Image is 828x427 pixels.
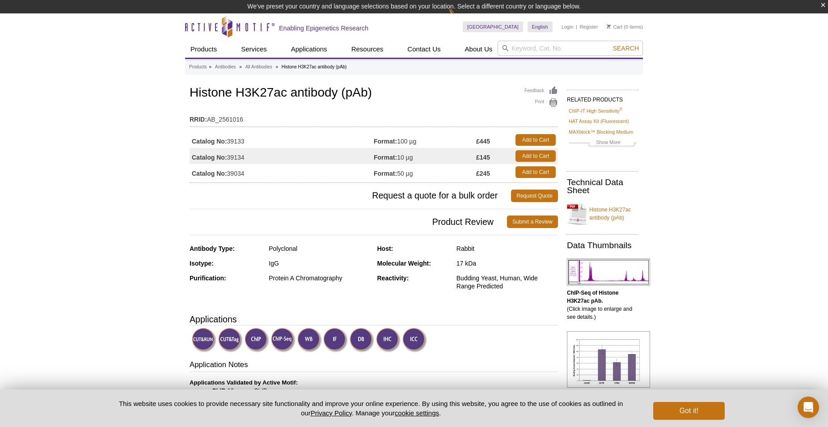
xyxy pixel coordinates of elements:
[567,290,618,304] b: ChIP-Seq of Histone H3K27ac pAb.
[567,89,638,106] h2: RELATED PRODUCTS
[377,245,393,252] strong: Host:
[190,190,511,202] span: Request a quote for a bulk order
[269,274,370,282] div: Protein A Chromatography
[190,379,298,386] b: Applications Validated by Active Motif:
[190,260,214,267] strong: Isotype:
[374,169,397,178] strong: Format:
[236,41,272,58] a: Services
[613,45,639,52] span: Search
[607,24,622,30] a: Cart
[610,44,642,52] button: Search
[245,328,269,352] img: ChIP Validated
[190,86,558,101] h1: Histone H3K27ac antibody (pAb)
[271,328,296,352] img: ChIP-Seq Validated
[476,137,490,145] strong: £445
[515,134,556,146] a: Add to Cart
[185,41,222,58] a: Products
[311,409,352,417] a: Privacy Policy
[567,258,650,286] img: Histone H3K27ac antibody (pAb) tested by ChIP-Seq.
[511,190,558,202] a: Request Quote
[282,64,347,69] li: Histone H3K27ac antibody (pAb)
[374,132,476,148] td: 100 µg
[476,169,490,178] strong: £245
[567,289,638,321] p: (Click image to enlarge and see details.)
[218,328,243,352] img: CUT&Tag Validated
[103,399,638,418] p: This website uses cookies to provide necessary site functionality and improve your online experie...
[402,328,427,352] img: Immunocytochemistry Validated
[507,216,558,228] a: Submit a Review
[524,98,558,108] a: Print
[377,260,431,267] strong: Molecular Weight:
[569,117,629,125] a: HAT Assay Kit (Fluorescent)
[476,153,490,161] strong: £145
[209,64,211,69] li: »
[190,110,558,124] td: AB_2561016
[192,169,227,178] strong: Catalog No:
[374,137,397,145] strong: Format:
[190,245,235,252] strong: Antibody Type:
[576,21,577,32] li: |
[653,402,725,420] button: Got it!
[448,7,472,28] img: Change Here
[374,164,476,180] td: 50 µg
[192,153,227,161] strong: Catalog No:
[215,63,236,71] a: Antibodies
[620,107,623,111] sup: ®
[374,148,476,164] td: 10 µg
[190,313,558,326] h3: Applications
[245,63,272,71] a: All Antibodies
[498,41,643,56] input: Keyword, Cat. No.
[562,24,574,30] a: Login
[269,259,370,267] div: IgG
[402,41,446,58] a: Contact Us
[190,148,374,164] td: 39134
[190,115,207,123] strong: RRID:
[569,138,637,148] a: Show More
[190,132,374,148] td: 39133
[569,128,634,136] a: MAXblock™ Blocking Medium
[456,259,558,267] div: 17 kDa
[346,41,389,58] a: Resources
[463,21,523,32] a: [GEOGRAPHIC_DATA]
[189,63,207,71] a: Products
[239,64,242,69] li: »
[212,387,227,394] strong: ChIP:
[515,150,556,162] a: Add to Cart
[190,216,507,228] span: Product Review
[350,328,374,352] img: Dot Blot Validated
[279,24,368,32] h2: Enabling Epigenetics Research
[567,241,638,249] h2: Data Thumbnails
[297,328,322,352] img: Western Blot Validated
[395,409,439,417] button: cookie settings
[374,153,397,161] strong: Format:
[579,24,598,30] a: Register
[456,245,558,253] div: Rabbit
[528,21,553,32] a: English
[798,397,819,418] div: Open Intercom Messenger
[192,137,227,145] strong: Catalog No:
[190,359,558,372] h3: Application Notes
[190,275,226,282] strong: Purification:
[286,41,333,58] a: Applications
[567,200,638,227] a: Histone H3K27ac antibody (pAb)
[456,274,558,290] div: Budding Yeast, Human, Wide Range Predicted
[323,328,348,352] img: Immunofluorescence Validated
[377,275,409,282] strong: Reactivity:
[460,41,498,58] a: About Us
[567,178,638,194] h2: Technical Data Sheet
[275,64,278,69] li: »
[376,328,401,352] img: Immunohistochemistry Validated
[607,24,611,29] img: Your Cart
[190,164,374,180] td: 39034
[569,107,622,115] a: ChIP-IT High Sensitivity®
[567,331,650,388] img: Histone H3K27ac antibody (pAb) tested by ChIP.
[192,328,216,352] img: CUT&RUN Validated
[524,86,558,96] a: Feedback
[607,21,643,32] li: (0 items)
[515,166,556,178] a: Add to Cart
[269,245,370,253] div: Polyclonal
